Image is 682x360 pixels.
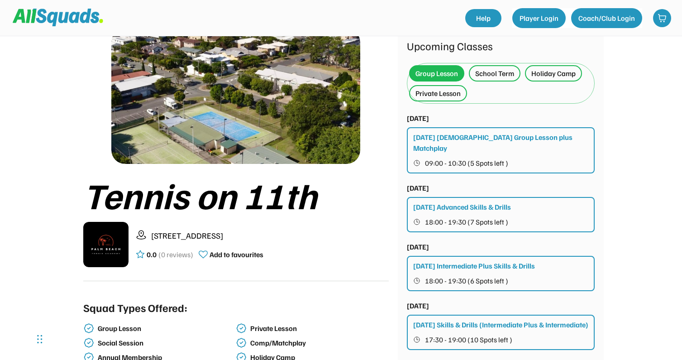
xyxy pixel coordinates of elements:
button: 18:00 - 19:30 (7 Spots left ) [413,216,589,228]
div: [DATE] [DEMOGRAPHIC_DATA] Group Lesson plus Matchplay [413,132,589,154]
div: [DATE] [407,113,429,124]
div: [DATE] Intermediate Plus Skills & Drills [413,260,535,271]
button: Player Login [512,8,566,28]
div: (0 reviews) [158,249,193,260]
img: IMG_2979.png [83,222,129,267]
div: Group Lesson [98,324,234,333]
button: Coach/Club Login [571,8,642,28]
div: Private Lesson [415,88,461,99]
div: Private Lesson [250,324,387,333]
div: [STREET_ADDRESS] [151,230,389,242]
div: [DATE] Skills & Drills (Intermediate Plus & Intermediate) [413,319,588,330]
div: School Term [475,68,514,79]
span: 17:30 - 19:00 (10 Spots left ) [425,336,512,343]
div: [DATE] [407,300,429,311]
span: 18:00 - 19:30 (7 Spots left ) [425,218,508,226]
div: Comp/Matchplay [250,339,387,347]
div: Group Lesson [415,68,458,79]
div: Upcoming Classes [407,38,595,54]
img: check-verified-01.svg [83,337,94,348]
div: 0.0 [147,249,157,260]
span: 09:00 - 10:30 (5 Spots left ) [425,159,508,167]
div: Social Session [98,339,234,347]
div: [DATE] [407,182,429,193]
button: 17:30 - 19:00 (10 Spots left ) [413,334,589,346]
img: check-verified-01.svg [236,337,247,348]
div: Holiday Camp [531,68,576,79]
div: Add to favourites [210,249,263,260]
div: [DATE] [407,241,429,252]
a: Help [465,9,501,27]
img: shopping-cart-01%20%281%29.svg [658,14,667,23]
div: Tennis on 11th [83,175,389,215]
button: 18:00 - 19:30 (6 Spots left ) [413,275,589,287]
button: 09:00 - 10:30 (5 Spots left ) [413,157,589,169]
img: Squad%20Logo.svg [13,9,103,26]
div: [DATE] Advanced Skills & Drills [413,202,511,212]
div: Squad Types Offered: [83,299,187,316]
img: 1000017423.png [111,29,360,164]
span: 18:00 - 19:30 (6 Spots left ) [425,277,508,284]
img: check-verified-01.svg [83,323,94,334]
img: check-verified-01.svg [236,323,247,334]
